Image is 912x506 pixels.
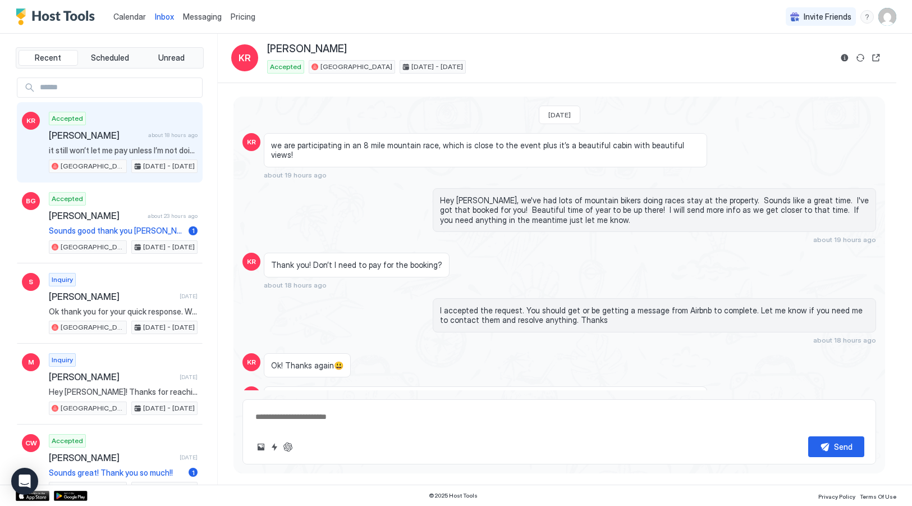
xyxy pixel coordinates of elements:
[869,51,883,65] button: Open reservation
[192,226,195,235] span: 1
[16,491,49,501] a: App Store
[155,11,174,22] a: Inbox
[878,8,896,26] div: User profile
[231,12,255,22] span: Pricing
[320,62,392,72] span: [GEOGRAPHIC_DATA]
[29,277,33,287] span: S
[155,12,174,21] span: Inbox
[411,62,463,72] span: [DATE] - [DATE]
[192,468,195,477] span: 1
[61,484,124,494] span: [GEOGRAPHIC_DATA]
[429,492,478,499] span: © 2025 Host Tools
[818,490,855,502] a: Privacy Policy
[183,11,222,22] a: Messaging
[264,171,327,179] span: about 19 hours ago
[183,12,222,21] span: Messaging
[254,440,268,454] button: Upload image
[49,210,143,221] span: [PERSON_NAME]
[143,322,195,332] span: [DATE] - [DATE]
[860,490,896,502] a: Terms Of Use
[49,291,175,302] span: [PERSON_NAME]
[281,440,295,454] button: ChatGPT Auto Reply
[52,436,83,446] span: Accepted
[141,50,201,66] button: Unread
[804,12,851,22] span: Invite Friends
[35,53,61,63] span: Recent
[54,491,88,501] a: Google Play Store
[808,436,864,457] button: Send
[143,161,195,171] span: [DATE] - [DATE]
[548,111,571,119] span: [DATE]
[180,373,198,381] span: [DATE]
[61,242,124,252] span: [GEOGRAPHIC_DATA]
[268,440,281,454] button: Quick reply
[52,355,73,365] span: Inquiry
[440,306,869,325] span: I accepted the request. You should get or be getting a message from Airbnb to complete. Let me kn...
[270,62,301,72] span: Accepted
[818,493,855,500] span: Privacy Policy
[148,212,198,220] span: about 23 hours ago
[148,131,198,139] span: about 18 hours ago
[49,130,144,141] span: [PERSON_NAME]
[838,51,851,65] button: Reservation information
[143,403,195,413] span: [DATE] - [DATE]
[61,403,124,413] span: [GEOGRAPHIC_DATA]
[28,357,34,367] span: M
[26,196,36,206] span: BG
[813,235,876,244] span: about 19 hours ago
[158,53,185,63] span: Unread
[11,468,38,495] div: Open Intercom Messenger
[91,53,129,63] span: Scheduled
[52,113,83,124] span: Accepted
[113,12,146,21] span: Calendar
[180,293,198,300] span: [DATE]
[247,357,256,367] span: KR
[25,438,37,448] span: CW
[813,336,876,344] span: about 18 hours ago
[52,194,83,204] span: Accepted
[80,50,140,66] button: Scheduled
[16,8,100,25] a: Host Tools Logo
[860,493,896,500] span: Terms Of Use
[61,322,124,332] span: [GEOGRAPHIC_DATA]
[440,195,869,225] span: Hey [PERSON_NAME], we've had lots of mountain bikers doing races stay at the property. Sounds lik...
[239,51,251,65] span: KR
[49,226,184,236] span: Sounds good thank you [PERSON_NAME]!
[113,11,146,22] a: Calendar
[16,47,204,69] div: tab-group
[26,116,35,126] span: KR
[61,161,124,171] span: [GEOGRAPHIC_DATA]
[854,51,867,65] button: Sync reservation
[49,452,175,463] span: [PERSON_NAME]
[49,307,198,317] span: Ok thank you for your quick response. We are looking into all the things in the area and will get...
[834,441,853,453] div: Send
[49,145,198,156] span: it still won’t let me pay unless I’m not doing something right😜
[271,361,343,371] span: Ok! Thanks again😃
[860,10,874,24] div: menu
[247,257,256,267] span: KR
[49,468,184,478] span: Sounds great! Thank you so much!!
[264,281,327,289] span: about 18 hours ago
[271,140,700,160] span: we are participating in an 8 mile mountain race, which is close to the event plus it’s a beautifu...
[35,78,202,97] input: Input Field
[49,371,175,382] span: [PERSON_NAME]
[267,43,347,56] span: [PERSON_NAME]
[143,242,195,252] span: [DATE] - [DATE]
[52,275,73,285] span: Inquiry
[143,484,195,494] span: [DATE] - [DATE]
[19,50,78,66] button: Recent
[247,137,256,147] span: KR
[49,387,198,397] span: Hey [PERSON_NAME]! Thanks for reaching out! All good questions. First and probably most important...
[271,260,442,270] span: Thank you! Don’t I need to pay for the booking?
[180,454,198,461] span: [DATE]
